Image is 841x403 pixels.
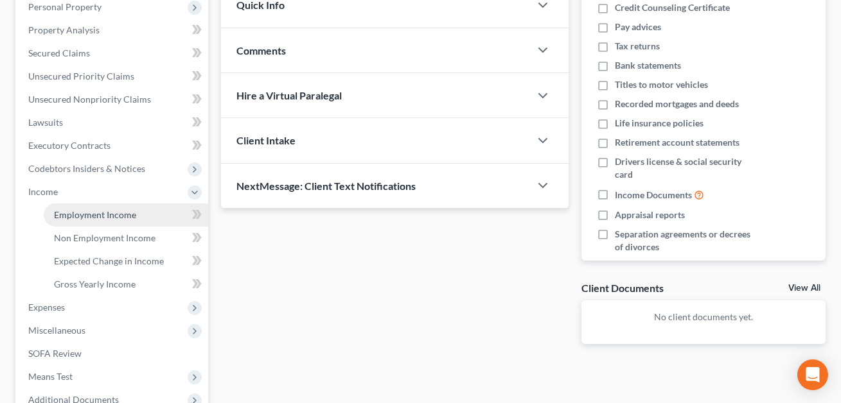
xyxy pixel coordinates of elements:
span: Means Test [28,371,73,382]
span: Bank statements [615,59,681,72]
a: Unsecured Priority Claims [18,65,208,88]
span: Gross Yearly Income [54,279,136,289]
a: Non Employment Income [44,227,208,250]
a: View All [788,284,820,293]
a: Lawsuits [18,111,208,134]
span: NextMessage: Client Text Notifications [236,180,416,192]
a: Property Analysis [18,19,208,42]
span: Income Documents [615,189,692,201]
span: Expected Change in Income [54,255,164,266]
span: SOFA Review [28,348,82,359]
span: Codebtors Insiders & Notices [28,163,145,174]
span: Lawsuits [28,117,63,128]
p: No client documents yet. [592,311,815,323]
a: Unsecured Nonpriority Claims [18,88,208,111]
span: Titles to motor vehicles [615,78,708,91]
span: Miscellaneous [28,325,85,336]
a: Expected Change in Income [44,250,208,273]
span: Personal Property [28,1,102,12]
a: SOFA Review [18,342,208,365]
a: Gross Yearly Income [44,273,208,296]
span: Unsecured Priority Claims [28,71,134,81]
span: Unsecured Nonpriority Claims [28,94,151,105]
div: Open Intercom Messenger [797,359,828,390]
span: Life insurance policies [615,117,704,130]
span: Credit Counseling Certificate [615,1,730,14]
span: Tax returns [615,40,660,53]
div: Client Documents [581,281,664,295]
span: Executory Contracts [28,140,111,151]
a: Employment Income [44,203,208,227]
span: Property Analysis [28,24,100,35]
span: Employment Income [54,209,136,220]
span: Expenses [28,302,65,313]
a: Executory Contracts [18,134,208,157]
span: Income [28,186,58,197]
span: Appraisal reports [615,209,685,221]
span: Comments [236,44,286,56]
span: Retirement account statements [615,136,739,149]
span: Pay advices [615,21,661,33]
span: Separation agreements or decrees of divorces [615,228,754,253]
span: Secured Claims [28,47,90,58]
span: Recorded mortgages and deeds [615,98,739,110]
span: Drivers license & social security card [615,155,754,181]
a: Secured Claims [18,42,208,65]
span: Non Employment Income [54,232,155,243]
span: Hire a Virtual Paralegal [236,89,342,101]
span: Client Intake [236,134,296,146]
